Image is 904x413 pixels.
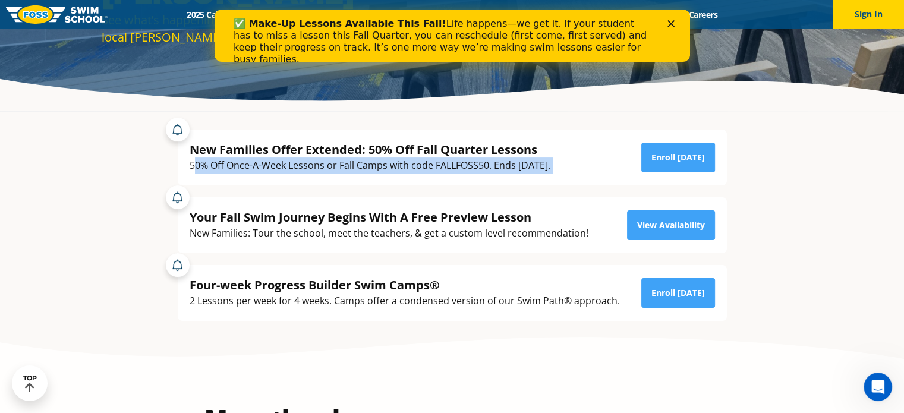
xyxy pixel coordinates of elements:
div: TOP [23,374,37,393]
div: Four-week Progress Builder Swim Camps® [190,277,620,293]
div: 50% Off Once-A-Week Lessons or Fall Camps with code FALLFOSS50. Ends [DATE]. [190,157,550,174]
img: FOSS Swim School Logo [6,5,108,24]
a: Careers [678,9,727,20]
iframe: Intercom live chat [864,373,892,401]
iframe: Intercom live chat banner [215,10,690,62]
a: 2025 Calendar [177,9,251,20]
a: Swim Path® Program [301,9,405,20]
a: Swim Like [PERSON_NAME] [515,9,641,20]
a: View Availability [627,210,715,240]
div: Your Fall Swim Journey Begins With A Free Preview Lesson [190,209,588,225]
div: Life happens—we get it. If your student has to miss a lesson this Fall Quarter, you can reschedul... [19,8,437,56]
a: Blog [641,9,678,20]
div: Close [453,11,465,18]
a: Enroll [DATE] [641,143,715,172]
a: Schools [251,9,301,20]
div: New Families Offer Extended: 50% Off Fall Quarter Lessons [190,141,550,157]
div: New Families: Tour the school, meet the teachers, & get a custom level recommendation! [190,225,588,241]
a: About [PERSON_NAME] [405,9,515,20]
div: See what’s happening and find reasons to hit the water at your local [PERSON_NAME][GEOGRAPHIC_DATA]. [102,11,446,46]
b: ✅ Make-Up Lessons Available This Fall! [19,8,232,20]
a: Enroll [DATE] [641,278,715,308]
div: 2 Lessons per week for 4 weeks. Camps offer a condensed version of our Swim Path® approach. [190,293,620,309]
